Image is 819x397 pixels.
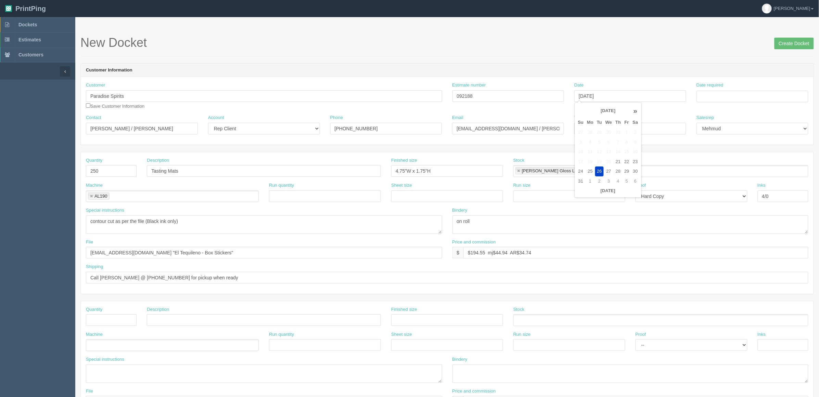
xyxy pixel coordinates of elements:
td: 4 [614,176,623,186]
th: Sa [631,118,640,128]
label: Quantity [86,157,102,164]
textarea: contour cut as per the file (Black ink only) [86,215,442,234]
label: Email [452,115,463,121]
td: 14 [614,147,623,157]
td: 20 [604,157,614,167]
td: 17 [576,157,586,167]
label: Quantity [86,306,102,313]
label: Description [147,306,169,313]
td: 5 [595,137,604,147]
label: Finished size [391,157,417,164]
td: 27 [604,167,614,176]
label: Shipping [86,264,103,270]
label: Description [147,157,169,164]
td: 29 [623,167,631,176]
th: » [631,104,640,118]
label: Phone [330,115,343,121]
td: 4 [585,137,595,147]
div: Save Customer Information [86,82,442,109]
span: Dockets [18,22,37,27]
span: Customers [18,52,43,57]
td: 11 [585,147,595,157]
img: logo-3e63b451c926e2ac314895c53de4908e5d424f24456219fb08d385ab2e579770.png [5,5,12,12]
label: Machine [86,182,103,189]
td: 12 [595,147,604,157]
label: Stock [513,306,525,313]
td: 2 [631,128,640,137]
td: 28 [585,128,595,137]
div: $ [452,247,464,259]
div: [PERSON_NAME] Gloss Laminated [522,169,593,173]
td: 30 [631,167,640,176]
label: File [86,239,93,246]
label: File [86,388,93,395]
td: 8 [623,137,631,147]
td: 6 [604,137,614,147]
input: Enter customer name [86,90,442,102]
label: Run quantity [269,182,294,189]
label: Stock [513,157,525,164]
header: Customer Information [81,64,814,77]
label: Contact [86,115,101,121]
td: 9 [631,137,640,147]
label: Proof [636,182,646,189]
td: 19 [595,157,604,167]
label: Bindery [452,207,468,214]
td: 24 [576,167,586,176]
th: Mo [585,118,595,128]
span: Estimates [18,37,41,42]
label: Proof [636,331,646,338]
label: Estimate number [452,82,486,89]
label: Account [208,115,224,121]
label: Bindery [452,356,468,363]
th: [DATE] [585,104,631,118]
td: 1 [585,176,595,186]
label: Special instructions [86,356,124,363]
label: Sheet size [391,182,412,189]
input: Create Docket [775,38,814,49]
td: 26 [595,167,604,176]
td: 16 [631,147,640,157]
textarea: on roll [452,215,809,234]
td: 10 [576,147,586,157]
td: 28 [614,167,623,176]
label: Price and commission [452,388,496,395]
td: 23 [631,157,640,167]
th: Th [614,118,623,128]
div: AL190 [94,194,107,198]
td: 5 [623,176,631,186]
label: Salesrep [696,115,714,121]
label: Price and commission [452,239,496,246]
td: 15 [623,147,631,157]
label: Finished size [391,306,417,313]
h1: New Docket [80,36,814,50]
th: Su [576,118,586,128]
label: Inks [758,182,766,189]
label: Date required [696,82,724,89]
td: 3 [576,137,586,147]
td: 31 [614,128,623,137]
td: 29 [595,128,604,137]
label: Run quantity [269,331,294,338]
label: Inks [758,331,766,338]
td: 3 [604,176,614,186]
label: Run size [513,331,531,338]
th: Tu [595,118,604,128]
th: We [604,118,614,128]
label: Machine [86,331,103,338]
label: Special instructions [86,207,124,214]
td: 21 [614,157,623,167]
td: 7 [614,137,623,147]
td: 22 [623,157,631,167]
td: 25 [585,167,595,176]
label: Sheet size [391,331,412,338]
td: 6 [631,176,640,186]
img: avatar_default-7531ab5dedf162e01f1e0bb0964e6a185e93c5c22dfe317fb01d7f8cd2b1632c.jpg [762,4,772,13]
td: 1 [623,128,631,137]
td: 13 [604,147,614,157]
label: Run size [513,182,531,189]
td: 27 [576,128,586,137]
td: 31 [576,176,586,186]
label: Customer [86,82,105,89]
label: Date [574,82,584,89]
